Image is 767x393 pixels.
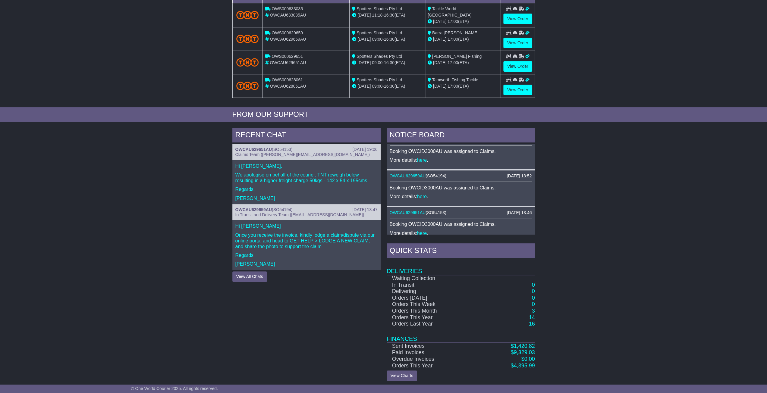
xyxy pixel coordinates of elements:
[448,84,458,89] span: 17:00
[387,356,480,363] td: Overdue Invoices
[352,147,377,152] div: [DATE] 19:06
[390,230,532,236] p: More details: .
[387,370,417,381] a: View Charts
[448,19,458,24] span: 17:00
[272,30,303,35] span: OWS000629659
[432,30,478,35] span: Barra [PERSON_NAME]
[514,343,535,349] span: 1,420.82
[529,321,535,327] a: 16
[514,349,535,355] span: 9,329.03
[235,223,378,229] p: Hi [PERSON_NAME]
[235,252,378,258] p: Regards
[511,363,535,369] a: $4,395.99
[352,36,423,42] div: - (ETA)
[390,210,532,215] div: ( )
[273,147,291,152] span: SO54153
[387,363,480,369] td: Orders This Year
[390,221,532,227] p: Booking OWCID3000AU was assigned to Claims.
[448,60,458,65] span: 17:00
[357,77,402,82] span: Spotters Shades Pty Ltd
[387,282,480,289] td: In Transit
[372,37,382,42] span: 09:00
[387,349,480,356] td: Paid Invoices
[387,301,480,308] td: Orders This Week
[235,163,378,169] p: Hi [PERSON_NAME],
[503,61,532,72] a: View Order
[507,210,532,215] div: [DATE] 13:46
[232,110,535,119] div: FROM OUR SUPPORT
[384,60,395,65] span: 16:30
[417,231,427,236] a: here
[387,243,535,260] div: Quick Stats
[236,35,259,43] img: TNT_Domestic.png
[432,54,482,59] span: [PERSON_NAME] Fishing
[235,212,364,217] span: In Transit and Delivery Team ([EMAIL_ADDRESS][DOMAIN_NAME])
[390,173,532,179] div: ( )
[433,84,446,89] span: [DATE]
[235,195,378,201] p: [PERSON_NAME]
[524,356,535,362] span: 0.00
[236,11,259,19] img: TNT_Domestic.png
[357,54,402,59] span: Spotters Shades Pty Ltd
[235,207,272,212] a: OWCAU629659AU
[503,38,532,48] a: View Order
[235,207,378,212] div: ( )
[352,83,423,89] div: - (ETA)
[390,173,426,178] a: OWCAU629659AU
[387,321,480,327] td: Orders Last Year
[235,186,378,192] p: Regards,
[529,314,535,320] a: 14
[131,386,218,391] span: © One World Courier 2025. All rights reserved.
[387,275,480,282] td: Waiting Collection
[521,356,535,362] a: $0.00
[511,343,535,349] a: $1,420.82
[532,308,535,314] a: 3
[357,60,371,65] span: [DATE]
[232,128,381,144] div: RECENT CHAT
[433,37,446,42] span: [DATE]
[390,148,532,154] p: Booking OWCID3000AU was assigned to Claims.
[432,77,478,82] span: Tamworth Fishing Tackle
[352,60,423,66] div: - (ETA)
[532,282,535,288] a: 0
[270,60,306,65] span: OWCAU629651AU
[357,13,371,17] span: [DATE]
[235,147,378,152] div: ( )
[272,77,303,82] span: OWS000628061
[384,84,395,89] span: 16:30
[503,14,532,24] a: View Order
[236,82,259,90] img: TNT_Domestic.png
[235,152,370,157] span: Claims Team ([PERSON_NAME][EMAIL_ADDRESS][DOMAIN_NAME])
[235,147,272,152] a: OWCAU629651AU
[427,210,445,215] span: SO54153
[272,6,303,11] span: OWS000633035
[448,37,458,42] span: 17:00
[387,327,535,343] td: Finances
[427,173,445,178] span: SO54194
[428,18,498,25] div: (ETA)
[270,13,306,17] span: OWCAU633035AU
[357,37,371,42] span: [DATE]
[390,185,532,191] p: Booking OWCID3000AU was assigned to Claims.
[235,261,378,267] p: [PERSON_NAME]
[390,194,532,199] p: More details: .
[357,6,402,11] span: Spotters Shades Pty Ltd
[532,288,535,294] a: 0
[236,58,259,66] img: TNT_Domestic.png
[417,158,427,163] a: here
[384,37,395,42] span: 16:30
[270,84,306,89] span: OWCAU628061AU
[357,30,402,35] span: Spotters Shades Pty Ltd
[352,207,377,212] div: [DATE] 13:47
[387,295,480,301] td: Orders [DATE]
[372,84,382,89] span: 09:00
[390,157,532,163] p: More details: .
[270,37,306,42] span: OWCAU629659AU
[372,60,382,65] span: 09:00
[387,128,535,144] div: NOTICE BOARD
[387,308,480,314] td: Orders This Month
[352,12,423,18] div: - (ETA)
[272,54,303,59] span: OWS000629651
[387,314,480,321] td: Orders This Year
[372,13,382,17] span: 11:18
